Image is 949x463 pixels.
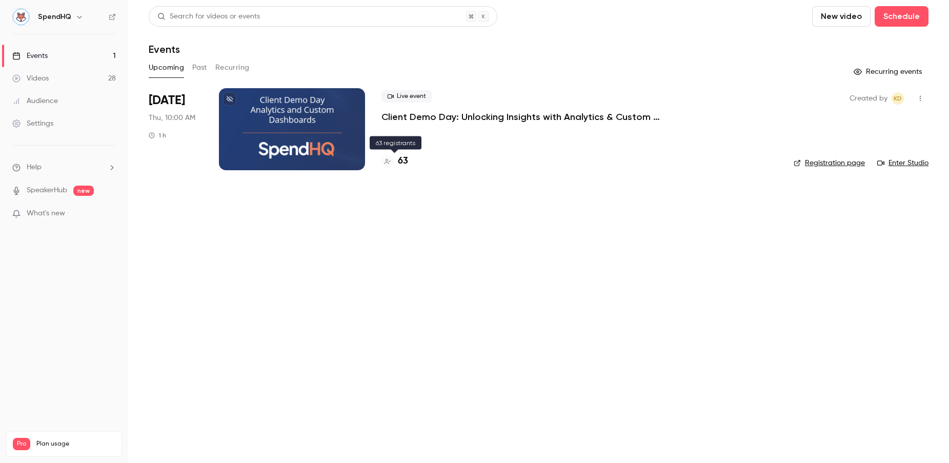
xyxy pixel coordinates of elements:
[877,158,928,168] a: Enter Studio
[12,118,53,129] div: Settings
[12,96,58,106] div: Audience
[215,59,250,76] button: Recurring
[104,209,116,218] iframe: Noticeable Trigger
[149,92,185,109] span: [DATE]
[73,186,94,196] span: new
[157,11,260,22] div: Search for videos or events
[27,162,42,173] span: Help
[398,154,408,168] h4: 63
[27,208,65,219] span: What's new
[875,6,928,27] button: Schedule
[850,92,887,105] span: Created by
[149,131,166,139] div: 1 h
[149,43,180,55] h1: Events
[381,111,689,123] a: Client Demo Day: Unlocking Insights with Analytics & Custom Dashboards
[12,162,116,173] li: help-dropdown-opener
[149,113,195,123] span: Thu, 10:00 AM
[794,158,865,168] a: Registration page
[27,185,67,196] a: SpeakerHub
[381,90,432,103] span: Live event
[12,51,48,61] div: Events
[381,154,408,168] a: 63
[36,440,115,448] span: Plan usage
[13,438,30,450] span: Pro
[38,12,71,22] h6: SpendHQ
[192,59,207,76] button: Past
[13,9,29,25] img: SpendHQ
[892,92,904,105] span: Kelly Divine
[149,59,184,76] button: Upcoming
[12,73,49,84] div: Videos
[849,64,928,80] button: Recurring events
[894,92,902,105] span: KD
[149,88,203,170] div: Sep 25 Thu, 10:00 AM (America/New York)
[812,6,871,27] button: New video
